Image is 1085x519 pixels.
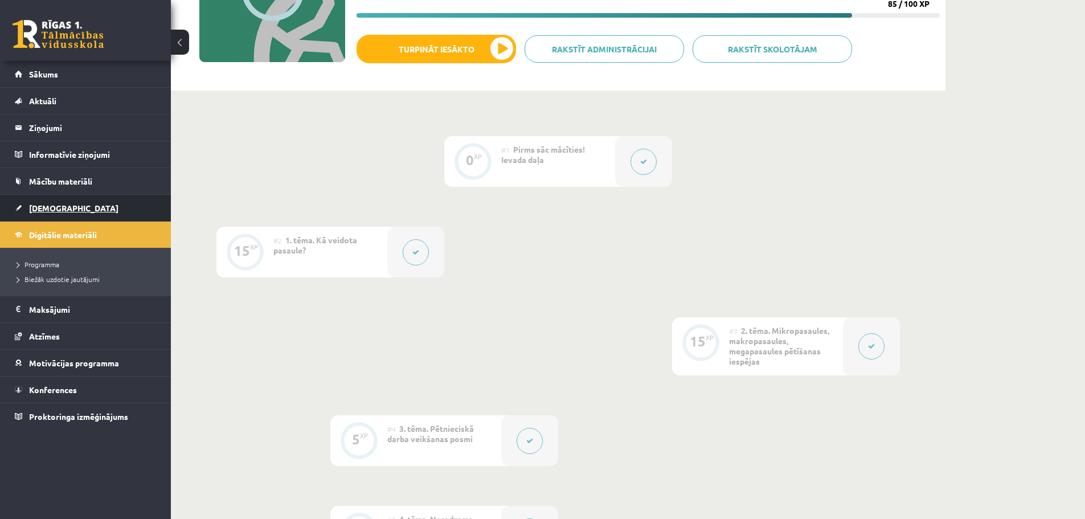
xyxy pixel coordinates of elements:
[15,115,157,141] a: Ziņojumi
[17,260,59,269] span: Programma
[15,377,157,403] a: Konferences
[234,246,250,256] div: 15
[15,141,157,167] a: Informatīvie ziņojumi
[474,153,482,160] div: XP
[273,236,282,245] span: #2
[501,144,585,165] span: Pirms sāc mācīties! Ievada daļa
[29,230,97,240] span: Digitālie materiāli
[15,296,157,322] a: Maksājumi
[29,331,60,341] span: Atzīmes
[15,403,157,430] a: Proktoringa izmēģinājums
[15,323,157,349] a: Atzīmes
[501,145,510,154] span: #1
[352,434,360,444] div: 5
[17,275,100,284] span: Biežāk uzdotie jautājumi
[29,96,56,106] span: Aktuāli
[15,350,157,376] a: Motivācijas programma
[690,336,706,346] div: 15
[29,115,157,141] legend: Ziņojumi
[360,432,368,439] div: XP
[466,155,474,165] div: 0
[525,35,684,63] a: Rakstīt administrācijai
[29,141,157,167] legend: Informatīvie ziņojumi
[693,35,852,63] a: Rakstīt skolotājam
[15,61,157,87] a: Sākums
[15,195,157,221] a: [DEMOGRAPHIC_DATA]
[357,35,516,63] button: Turpināt iesākto
[29,296,157,322] legend: Maksājumi
[29,411,128,422] span: Proktoringa izmēģinājums
[29,203,118,213] span: [DEMOGRAPHIC_DATA]
[387,423,474,444] span: 3. tēma. Pētnieciskā darba veikšanas posmi
[250,244,258,250] div: XP
[29,69,58,79] span: Sākums
[29,358,119,368] span: Motivācijas programma
[17,274,159,284] a: Biežāk uzdotie jautājumi
[29,385,77,395] span: Konferences
[15,222,157,248] a: Digitālie materiāli
[13,20,104,48] a: Rīgas 1. Tālmācības vidusskola
[29,176,92,186] span: Mācību materiāli
[729,325,829,366] span: 2. tēma. Mikropasaules, makropasaules, megapasaules pētīšanas iespējas
[387,424,396,434] span: #4
[273,235,357,255] span: 1. tēma. Kā veidota pasaule?
[15,168,157,194] a: Mācību materiāli
[17,259,159,269] a: Programma
[706,334,714,341] div: XP
[729,326,738,336] span: #3
[15,88,157,114] a: Aktuāli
